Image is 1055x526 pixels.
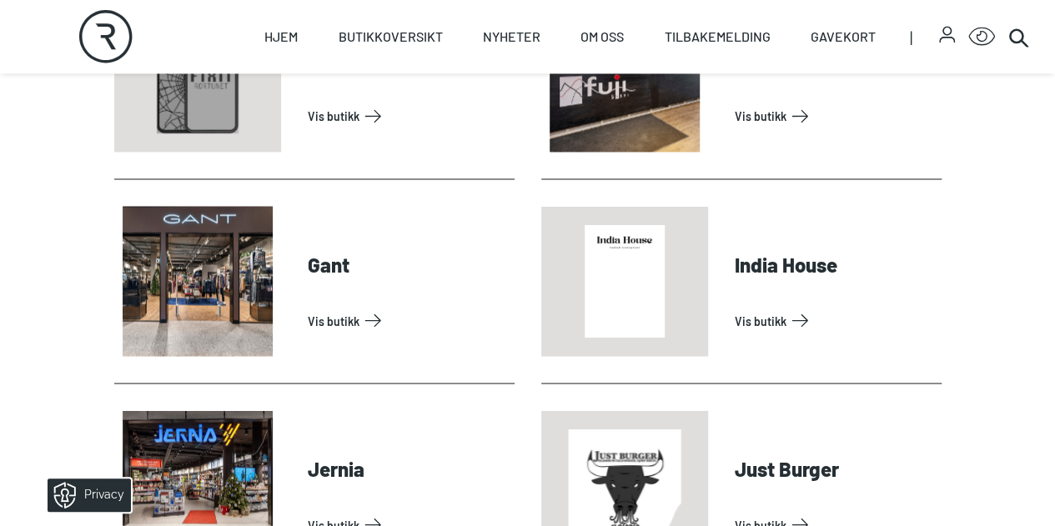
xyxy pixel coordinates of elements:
a: Vis Butikk: Fixit [308,103,508,129]
a: Vis Butikk: Gant [308,307,508,333]
iframe: Manage Preferences [17,473,153,518]
button: Open Accessibility Menu [968,23,995,50]
a: Vis Butikk: Fuji Sushi [735,103,935,129]
a: Vis Butikk: India House [735,307,935,333]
